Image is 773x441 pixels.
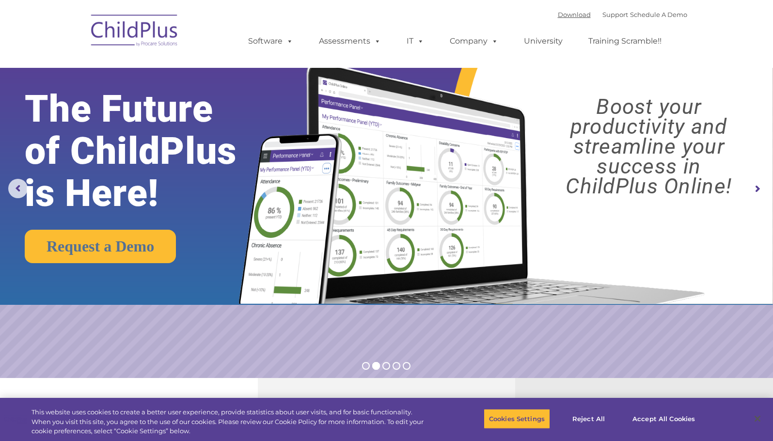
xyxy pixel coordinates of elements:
[440,31,508,51] a: Company
[558,409,619,429] button: Reject All
[534,97,763,196] rs-layer: Boost your productivity and streamline your success in ChildPlus Online!
[514,31,572,51] a: University
[579,31,671,51] a: Training Scramble!!
[309,31,391,51] a: Assessments
[627,409,700,429] button: Accept All Cookies
[25,230,176,263] a: Request a Demo
[32,408,425,436] div: This website uses cookies to create a better user experience, provide statistics about user visit...
[135,64,164,71] span: Last name
[558,11,687,18] font: |
[602,11,628,18] a: Support
[25,88,271,215] rs-layer: The Future of ChildPlus is Here!
[135,104,176,111] span: Phone number
[86,8,183,56] img: ChildPlus by Procare Solutions
[238,31,303,51] a: Software
[397,31,434,51] a: IT
[484,409,550,429] button: Cookies Settings
[747,408,768,429] button: Close
[630,11,687,18] a: Schedule A Demo
[558,11,591,18] a: Download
